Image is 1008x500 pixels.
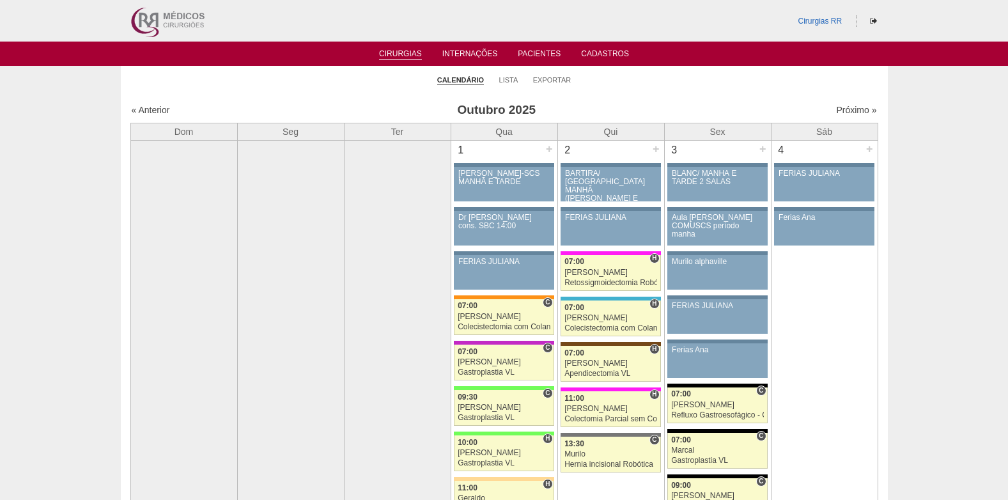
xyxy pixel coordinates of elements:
[667,387,767,423] a: C 07:00 [PERSON_NAME] Refluxo Gastroesofágico - Cirurgia VL
[651,141,662,157] div: +
[310,101,683,120] h3: Outubro 2025
[772,141,791,160] div: 4
[454,295,554,299] div: Key: São Luiz - SCS
[454,432,554,435] div: Key: Brasil
[667,429,767,433] div: Key: Blanc
[564,359,657,368] div: [PERSON_NAME]
[671,411,764,419] div: Refluxo Gastroesofágico - Cirurgia VL
[836,105,876,115] a: Próximo »
[543,434,552,444] span: Hospital
[451,123,557,140] th: Qua
[564,370,657,378] div: Apendicectomia VL
[454,386,554,390] div: Key: Brasil
[561,207,660,211] div: Key: Aviso
[671,492,764,500] div: [PERSON_NAME]
[454,341,554,345] div: Key: Maria Braido
[564,324,657,332] div: Colecistectomia com Colangiografia VL
[561,387,660,391] div: Key: Pro Matre
[458,459,550,467] div: Gastroplastia VL
[132,105,170,115] a: « Anterior
[564,279,657,287] div: Retossigmoidectomia Robótica
[543,388,552,398] span: Consultório
[543,297,552,308] span: Consultório
[581,49,629,62] a: Cadastros
[779,169,870,178] div: FERIAS JULIANA
[667,340,767,343] div: Key: Aviso
[561,163,660,167] div: Key: Aviso
[561,255,660,291] a: H 07:00 [PERSON_NAME] Retossigmoidectomia Robótica
[454,163,554,167] div: Key: Aviso
[442,49,498,62] a: Internações
[565,214,656,222] div: FERIAS JULIANA
[454,207,554,211] div: Key: Aviso
[667,343,767,378] a: Ferias Ana
[667,251,767,255] div: Key: Aviso
[561,251,660,255] div: Key: Pro Matre
[454,435,554,471] a: H 10:00 [PERSON_NAME] Gastroplastia VL
[649,435,659,445] span: Consultório
[671,435,691,444] span: 07:00
[561,167,660,201] a: BARTIRA/ [GEOGRAPHIC_DATA] MANHÃ ([PERSON_NAME] E ANA)/ SANTA JOANA -TARDE
[671,446,764,455] div: Marcal
[564,303,584,312] span: 07:00
[561,433,660,437] div: Key: Santa Catarina
[774,167,874,201] a: FERIAS JULIANA
[458,483,477,492] span: 11:00
[458,449,550,457] div: [PERSON_NAME]
[667,255,767,290] a: Murilo alphaville
[671,481,691,490] span: 09:00
[771,123,878,140] th: Sáb
[561,437,660,473] a: C 13:30 Murilo Hernia incisional Robótica
[561,211,660,246] a: FERIAS JULIANA
[564,405,657,413] div: [PERSON_NAME]
[454,211,554,246] a: Dr [PERSON_NAME] cons. SBC 14:00
[864,141,875,157] div: +
[649,253,659,263] span: Hospital
[454,299,554,335] a: C 07:00 [PERSON_NAME] Colecistectomia com Colangiografia VL
[518,49,561,62] a: Pacientes
[756,431,766,441] span: Consultório
[756,476,766,487] span: Consultório
[454,251,554,255] div: Key: Aviso
[543,343,552,353] span: Consultório
[649,389,659,400] span: Hospital
[458,347,477,356] span: 07:00
[774,211,874,246] a: Ferias Ana
[454,390,554,426] a: C 09:30 [PERSON_NAME] Gastroplastia VL
[561,342,660,346] div: Key: Santa Joana
[564,314,657,322] div: [PERSON_NAME]
[565,169,656,220] div: BARTIRA/ [GEOGRAPHIC_DATA] MANHÃ ([PERSON_NAME] E ANA)/ SANTA JOANA -TARDE
[458,214,550,230] div: Dr [PERSON_NAME] cons. SBC 14:00
[543,479,552,489] span: Hospital
[458,258,550,266] div: FERIAS JULIANA
[561,346,660,382] a: H 07:00 [PERSON_NAME] Apendicectomia VL
[458,301,477,310] span: 07:00
[667,474,767,478] div: Key: Blanc
[454,167,554,201] a: [PERSON_NAME]-SCS MANHÃ E TARDE
[672,302,763,310] div: FERIAS JULIANA
[564,439,584,448] span: 13:30
[667,384,767,387] div: Key: Blanc
[649,299,659,309] span: Hospital
[344,123,451,140] th: Ter
[558,141,578,160] div: 2
[649,344,659,354] span: Hospital
[667,163,767,167] div: Key: Aviso
[454,345,554,380] a: C 07:00 [PERSON_NAME] Gastroplastia VL
[458,414,550,422] div: Gastroplastia VL
[458,313,550,321] div: [PERSON_NAME]
[671,401,764,409] div: [PERSON_NAME]
[564,450,657,458] div: Murilo
[798,17,842,26] a: Cirurgias RR
[454,255,554,290] a: FERIAS JULIANA
[671,457,764,465] div: Gastroplastia VL
[561,301,660,336] a: H 07:00 [PERSON_NAME] Colecistectomia com Colangiografia VL
[667,211,767,246] a: Aula [PERSON_NAME] COMUSCS período manha
[379,49,422,60] a: Cirurgias
[458,438,477,447] span: 10:00
[458,323,550,331] div: Colecistectomia com Colangiografia VL
[561,391,660,427] a: H 11:00 [PERSON_NAME] Colectomia Parcial sem Colostomia VL
[458,393,477,402] span: 09:30
[665,141,685,160] div: 3
[564,269,657,277] div: [PERSON_NAME]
